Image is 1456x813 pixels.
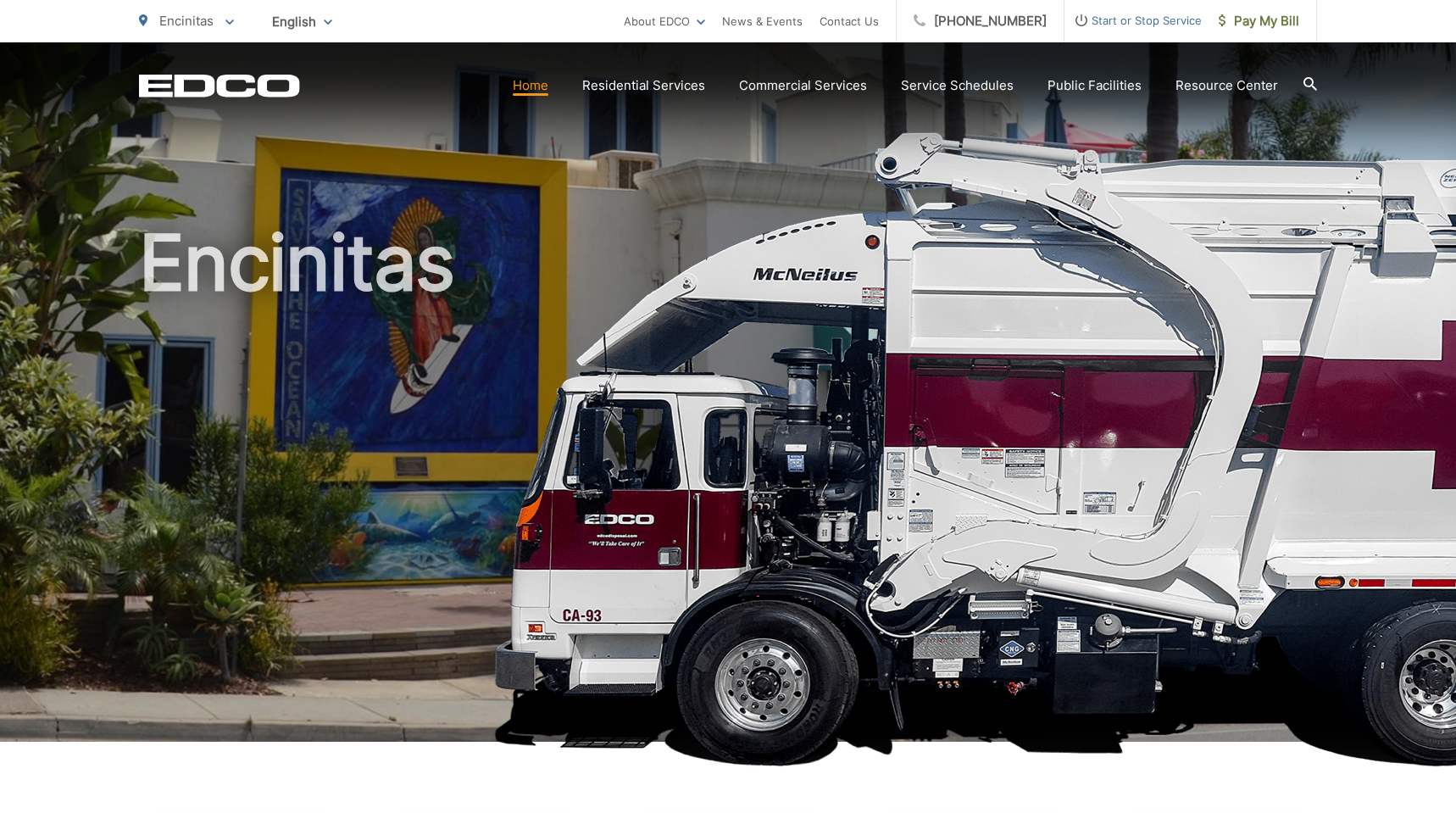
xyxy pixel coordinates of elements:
[1219,11,1299,31] span: Pay My Bill
[513,75,548,96] a: Home
[739,75,867,96] a: Commercial Services
[159,13,214,29] span: Encinitas
[1175,75,1278,96] a: Resource Center
[820,11,879,31] a: Contact Us
[901,75,1014,96] a: Service Schedules
[259,7,345,36] span: English
[139,74,300,97] a: EDCD logo. Return to the homepage.
[624,11,705,31] a: About EDCO
[722,11,803,31] a: News & Events
[582,75,705,96] a: Residential Services
[1048,75,1142,96] a: Public Facilities
[139,220,1317,757] h1: Encinitas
